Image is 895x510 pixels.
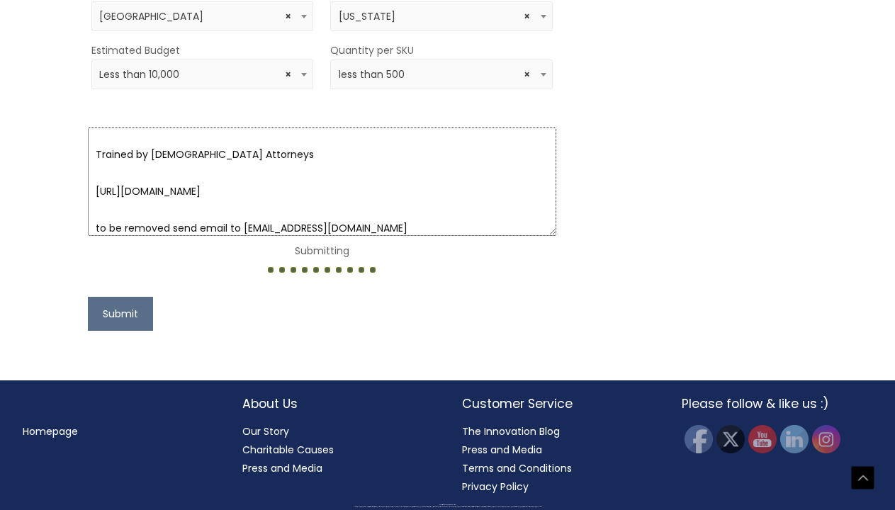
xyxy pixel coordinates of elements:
span: less than 500 [339,68,545,81]
img: Facebook [685,425,713,453]
label: Quantity per SKU [330,41,414,59]
div: All material on this Website, including design, text, images, logos and sounds, are owned by Cosm... [25,506,870,508]
h2: Customer Service [462,395,653,413]
button: Submit [88,297,153,331]
span: Less than 10,000 [99,68,305,81]
a: Charitable Causes [242,443,334,457]
span: Remove all items [285,10,291,23]
a: Our Story [242,424,289,438]
img: Twitter [716,425,745,453]
span: Remove all items [524,10,530,23]
span: less than 500 [330,59,553,89]
nav: Menu [23,422,214,441]
span: Alabama [330,1,553,31]
a: The Innovation Blog [462,424,560,438]
nav: Customer Service [462,422,653,496]
span: United States [91,1,314,31]
h2: Please follow & like us :) [682,395,873,413]
span: United States [99,10,305,23]
a: Press and Media [462,443,542,457]
a: Homepage [23,424,78,438]
center: Submitting [88,242,556,278]
a: Terms and Conditions [462,461,572,475]
nav: About Us [242,422,434,477]
span: Less than 10,000 [91,59,314,89]
div: Copyright © 2025 [25,504,870,506]
a: Privacy Policy [462,480,529,494]
h2: About Us [242,395,434,413]
span: Remove all items [524,68,530,81]
img: dotted-loader.gif [265,263,378,277]
span: Remove all items [285,68,291,81]
span: Alabama [339,10,545,23]
span: Cosmetic Solutions [447,504,456,505]
label: Estimated Budget [91,41,180,59]
a: Press and Media [242,461,322,475]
